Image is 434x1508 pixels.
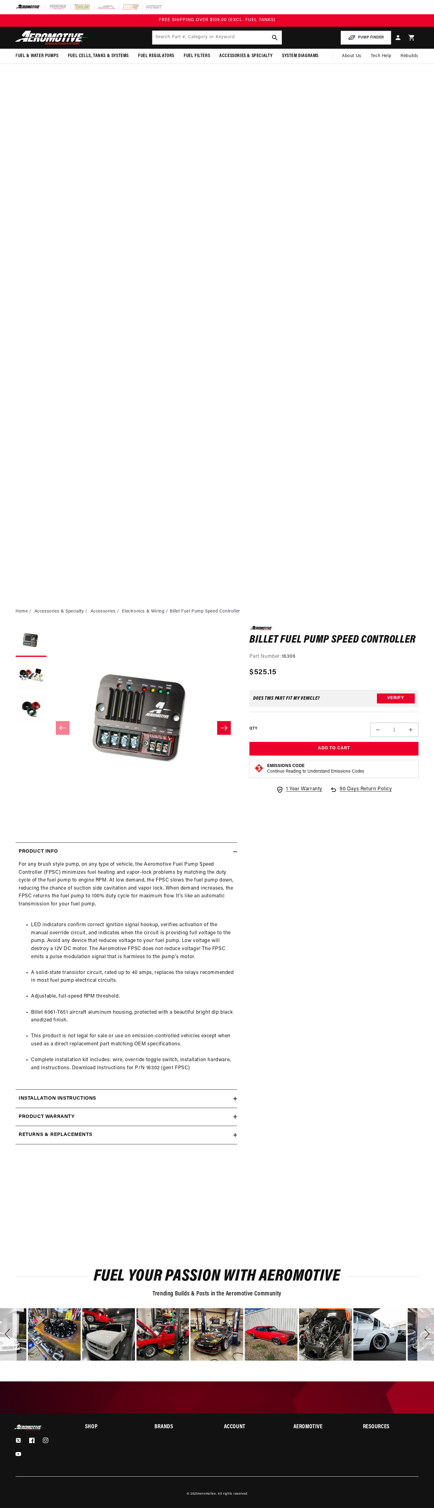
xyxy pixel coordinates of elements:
div: For any brush style pump, on any type of vehicle, the Aeromotive Fuel Pump Speed Controller (FPSC... [16,861,237,1080]
span: Fuel Cells, Tanks & Systems [68,53,129,59]
span: Accessories & Specialty [219,53,273,59]
h2: Returns & replacements [19,1131,92,1139]
button: PUMP FINDER [341,31,391,45]
strong: 16306 [282,654,296,659]
h2: Product Info [19,848,58,856]
div: image number 15 [299,1308,352,1361]
li: A solid-state transistor circuit, rated up to 40 amps, replaces the relays recommended in most fu... [31,969,234,985]
a: Aeromotive [198,1492,216,1496]
button: Slide right [217,721,231,735]
p: Continue Reading to Understand Emissions Codes [267,769,364,774]
a: Accessories [91,608,116,615]
div: Photo from a Shopper [136,1308,189,1361]
div: Part Number: [249,653,418,661]
span: Fuel Regulators [138,53,174,59]
img: Aeromotive [13,30,91,45]
summary: Rebuilds [396,49,423,64]
img: Aeromotive [13,1425,44,1430]
div: Photo from a Shopper [245,1308,298,1361]
div: image number 16 [353,1308,406,1361]
input: Search by Part Number, Category or Keyword [152,31,282,44]
img: Emissions code [254,763,264,773]
summary: Aeromotive [293,1425,349,1430]
nav: breadcrumbs [16,608,418,615]
li: LED indicators confirm correct ignition signal hookup, verifies activation of the manual override... [31,921,234,961]
li: Adjustable, full-speed RPM threshold. [31,993,234,1001]
summary: Installation Instructions [16,1090,237,1108]
summary: Fuel Filters [179,49,215,63]
span: 90 Days Return Policy [340,785,392,800]
summary: Accessories & Specialty [215,49,277,63]
li: Accessories & Specialty [34,608,89,615]
h1: Billet Fuel Pump Speed Controller [249,635,418,645]
span: Fuel & Water Pumps [16,53,59,59]
a: 90 Days Return Policy [330,785,392,800]
div: image number 12 [136,1308,189,1361]
button: search button [268,31,282,44]
li: This product is not legal for sale or use on emission-controlled vehicles except when used as a d... [31,1032,234,1048]
button: Load image 1 in gallery view [16,626,47,657]
h2: Product warranty [19,1113,75,1121]
div: Photo from a Shopper [28,1308,81,1361]
strong: Emissions Code [267,764,305,768]
span: 1 Year Warranty [286,785,322,793]
div: image number 10 [28,1308,81,1361]
button: Add to Cart [249,742,418,756]
div: Next [417,1308,434,1361]
li: Billet 6061-T651 aircraft aluminum housing, protected with a beautiful bright dip black anodized ... [31,1009,234,1025]
li: Billet Fuel Pump Speed Controller [170,608,240,615]
summary: Fuel Regulators [133,49,179,63]
a: Home [16,608,28,615]
div: image number 11 [82,1308,135,1361]
button: Slide left [56,721,69,735]
summary: Fuel & Water Pumps [11,49,63,63]
button: Emissions CodeContinue Reading to Understand Emissions Codes [267,763,364,774]
button: Load image 2 in gallery view [16,660,47,691]
span: Trending Builds & Posts in the Aeromotive Community [153,1291,281,1297]
div: image number 13 [190,1308,243,1361]
div: Photo from a Shopper [299,1308,352,1361]
span: Rebuilds [400,53,418,60]
h2: Installation Instructions [19,1095,96,1103]
div: Does This part fit My vehicle? [253,696,320,701]
summary: Resources [363,1425,418,1430]
small: © 2025 . [187,1492,217,1496]
summary: Shop [85,1425,141,1430]
h2: Fuel Your Passion with Aeromotive [16,1269,418,1284]
summary: Tech Help [366,49,396,64]
summary: System Diagrams [277,49,323,63]
a: About Us [337,49,366,64]
summary: Brands [154,1425,210,1430]
summary: Product warranty [16,1108,237,1126]
span: System Diagrams [282,53,319,59]
summary: Fuel Cells, Tanks & Systems [63,49,133,63]
span: About Us [342,54,361,58]
button: Verify [377,693,415,703]
a: 1 Year Warranty [276,785,322,793]
div: Photo from a Shopper [190,1308,243,1361]
span: $525.15 [249,667,276,678]
div: Photo from a Shopper [82,1308,135,1361]
a: Electronics & Wiring [122,608,164,615]
small: All rights reserved [218,1492,247,1496]
label: QTY [249,726,257,731]
div: image number 14 [245,1308,298,1361]
summary: Returns & replacements [16,1126,237,1144]
span: Fuel Filters [184,53,210,59]
li: Complete installation kit includes: wire, override toggle switch, installation hardware, and inst... [31,1056,234,1072]
summary: Product Info [16,843,237,861]
button: Load image 3 in gallery view [16,694,47,725]
span: Tech Help [371,53,391,60]
media-gallery: Gallery Viewer [16,626,237,830]
div: Photo from a Shopper [353,1308,406,1361]
summary: Account [224,1425,280,1430]
span: FREE SHIPPING OVER $109.00 (EXCL. FUEL TANKS) [159,18,275,22]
